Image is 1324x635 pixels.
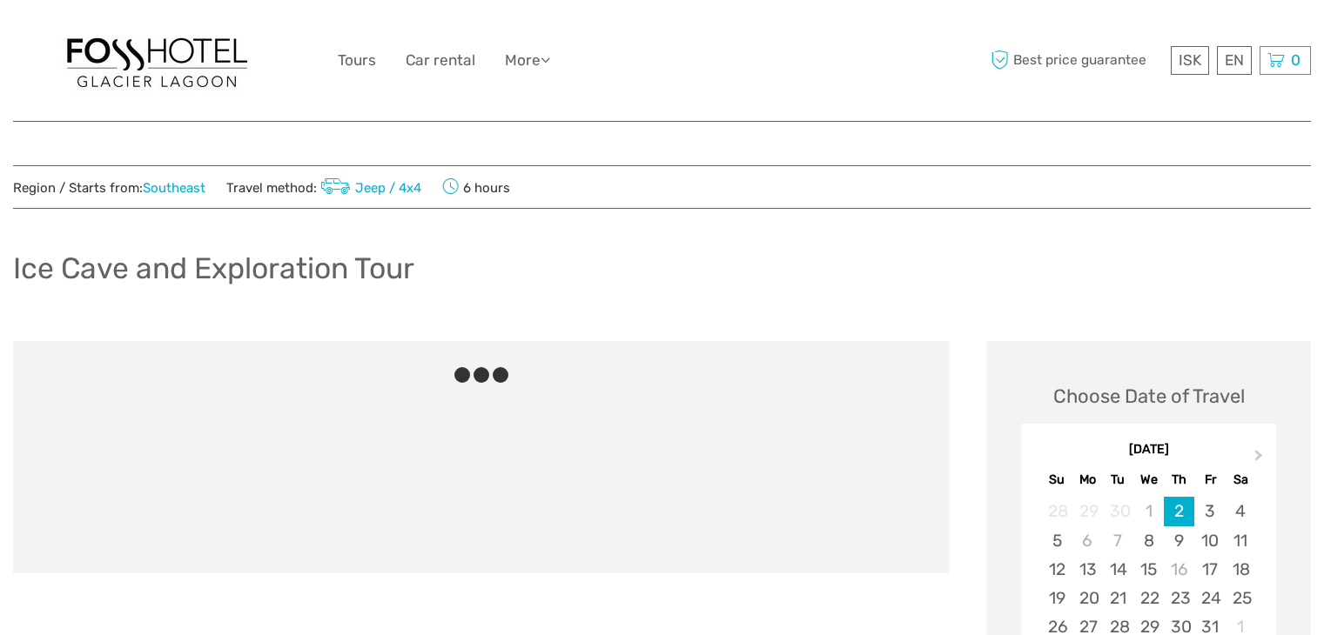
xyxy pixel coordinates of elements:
[143,180,205,196] a: Southeast
[1072,526,1103,555] div: Not available Monday, October 6th, 2025
[505,48,550,73] a: More
[226,175,421,199] span: Travel method:
[1133,584,1164,612] div: Choose Wednesday, October 22nd, 2025
[1041,468,1072,491] div: Su
[1072,584,1103,612] div: Choose Monday, October 20th, 2025
[1041,555,1072,584] div: Choose Sunday, October 12th, 2025
[1021,441,1276,459] div: [DATE]
[1103,555,1133,584] div: Choose Tuesday, October 14th, 2025
[61,30,252,91] img: 1303-6910c56d-1cb8-4c54-b886-5f11292459f5_logo_big.jpg
[1194,555,1225,584] div: Choose Friday, October 17th, 2025
[1288,51,1303,69] span: 0
[1041,497,1072,525] div: Not available Sunday, September 28th, 2025
[1164,555,1194,584] div: Not available Thursday, October 16th, 2025
[406,48,475,73] a: Car rental
[1226,468,1256,491] div: Sa
[1072,497,1103,525] div: Not available Monday, September 29th, 2025
[1194,497,1225,525] div: Choose Friday, October 3rd, 2025
[1103,468,1133,491] div: Tu
[1194,584,1225,612] div: Choose Friday, October 24th, 2025
[1226,555,1256,584] div: Choose Saturday, October 18th, 2025
[986,46,1166,75] span: Best price guarantee
[1226,584,1256,612] div: Choose Saturday, October 25th, 2025
[13,179,205,197] span: Region / Starts from:
[1133,555,1164,584] div: Choose Wednesday, October 15th, 2025
[1194,468,1225,491] div: Fr
[1194,526,1225,555] div: Choose Friday, October 10th, 2025
[1133,526,1164,555] div: Choose Wednesday, October 8th, 2025
[442,175,510,199] span: 6 hours
[1179,51,1201,69] span: ISK
[338,48,376,73] a: Tours
[1041,584,1072,612] div: Choose Sunday, October 19th, 2025
[1041,526,1072,555] div: Choose Sunday, October 5th, 2025
[13,251,414,286] h1: Ice Cave and Exploration Tour
[1053,383,1245,410] div: Choose Date of Travel
[1072,468,1103,491] div: Mo
[1164,497,1194,525] div: Choose Thursday, October 2nd, 2025
[1164,526,1194,555] div: Choose Thursday, October 9th, 2025
[1247,445,1274,473] button: Next Month
[1103,497,1133,525] div: Not available Tuesday, September 30th, 2025
[1072,555,1103,584] div: Choose Monday, October 13th, 2025
[1164,584,1194,612] div: Choose Thursday, October 23rd, 2025
[1226,497,1256,525] div: Choose Saturday, October 4th, 2025
[1103,526,1133,555] div: Not available Tuesday, October 7th, 2025
[1133,468,1164,491] div: We
[1226,526,1256,555] div: Choose Saturday, October 11th, 2025
[1164,468,1194,491] div: Th
[1133,497,1164,525] div: Not available Wednesday, October 1st, 2025
[1103,584,1133,612] div: Choose Tuesday, October 21st, 2025
[1217,46,1252,75] div: EN
[317,180,421,196] a: Jeep / 4x4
